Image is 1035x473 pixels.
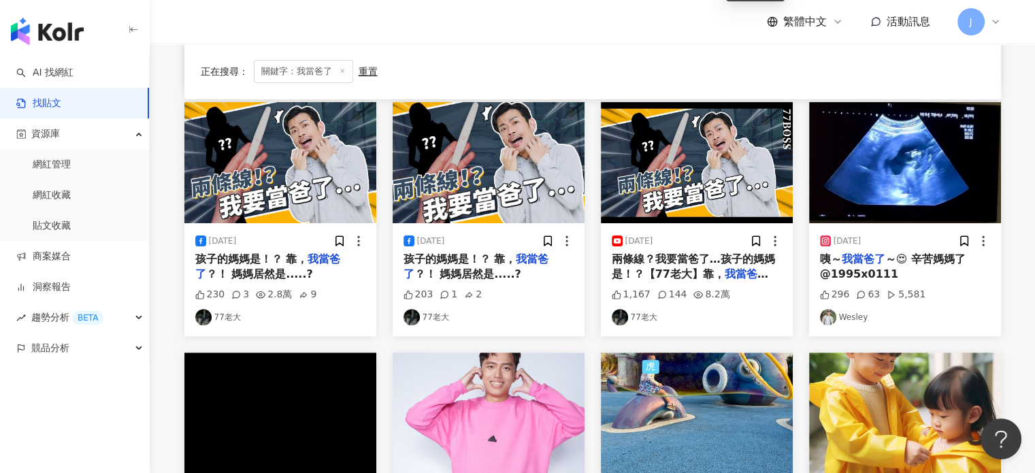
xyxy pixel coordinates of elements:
div: 重置 [359,66,378,77]
span: ？！ 媽媽居然是.....? [206,267,313,280]
div: 1,167 [612,288,651,301]
a: 網紅管理 [33,158,71,172]
div: 2 [464,288,482,301]
div: BETA [72,311,103,325]
a: 網紅收藏 [33,189,71,202]
div: 5,581 [887,288,925,301]
img: post-image [184,102,376,223]
div: 8.2萬 [693,288,729,301]
span: 兩條線？我要當爸了…孩子的媽媽是！？【77老大】靠， [612,252,775,280]
div: 3 [231,288,249,301]
div: [DATE] [417,235,445,247]
span: 資源庫 [31,118,60,149]
span: ～😍 辛苦媽媽了 @1995x0111 [820,252,966,280]
span: 正在搜尋 ： [201,66,248,77]
div: [DATE] [834,235,861,247]
div: [DATE] [625,235,653,247]
a: 貼文收藏 [33,219,71,233]
span: 咦～ [820,252,842,265]
iframe: Help Scout Beacon - Open [981,419,1021,459]
a: KOL Avatar77老大 [404,309,574,325]
a: 找貼文 [16,97,61,110]
a: KOL Avatar77老大 [195,309,365,325]
img: KOL Avatar [820,309,836,325]
div: 2.8萬 [256,288,292,301]
span: 趨勢分析 [31,302,103,333]
img: KOL Avatar [404,309,420,325]
span: 孩子的媽媽是！？ 靠， [195,252,308,265]
div: 63 [856,288,880,301]
div: 203 [404,288,433,301]
div: 296 [820,288,850,301]
span: 孩子的媽媽是！？ 靠， [404,252,516,265]
a: searchAI 找網紅 [16,66,73,80]
img: post-image [809,102,1001,223]
div: [DATE] [209,235,237,247]
span: rise [16,313,26,323]
div: 144 [657,288,687,301]
img: post-image [601,102,793,223]
span: J [969,14,972,29]
a: 商案媒合 [16,250,71,263]
span: 關鍵字：我當爸了 [254,60,353,83]
span: 活動訊息 [887,15,930,28]
img: KOL Avatar [195,309,212,325]
div: 9 [299,288,316,301]
img: post-image [393,102,585,223]
img: KOL Avatar [612,309,628,325]
img: logo [11,18,84,45]
span: 競品分析 [31,333,69,363]
div: 1 [440,288,457,301]
a: KOL AvatarWesley [820,309,990,325]
span: ？！ 媽媽居然是.....? [414,267,521,280]
div: 230 [195,288,225,301]
mark: 我當爸了 [842,252,885,265]
a: 洞察報告 [16,280,71,294]
span: 繁體中文 [783,14,827,29]
a: KOL Avatar77老大 [612,309,782,325]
